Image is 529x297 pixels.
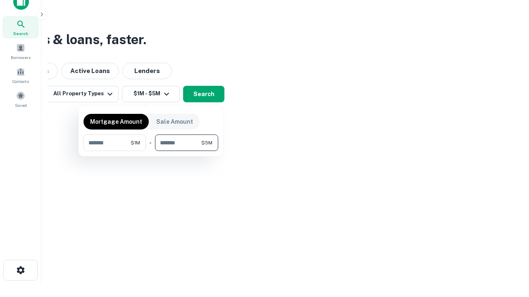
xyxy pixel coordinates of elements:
[90,117,142,126] p: Mortgage Amount
[149,134,152,151] div: -
[488,231,529,271] iframe: Chat Widget
[131,139,140,146] span: $1M
[156,117,193,126] p: Sale Amount
[201,139,212,146] span: $5M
